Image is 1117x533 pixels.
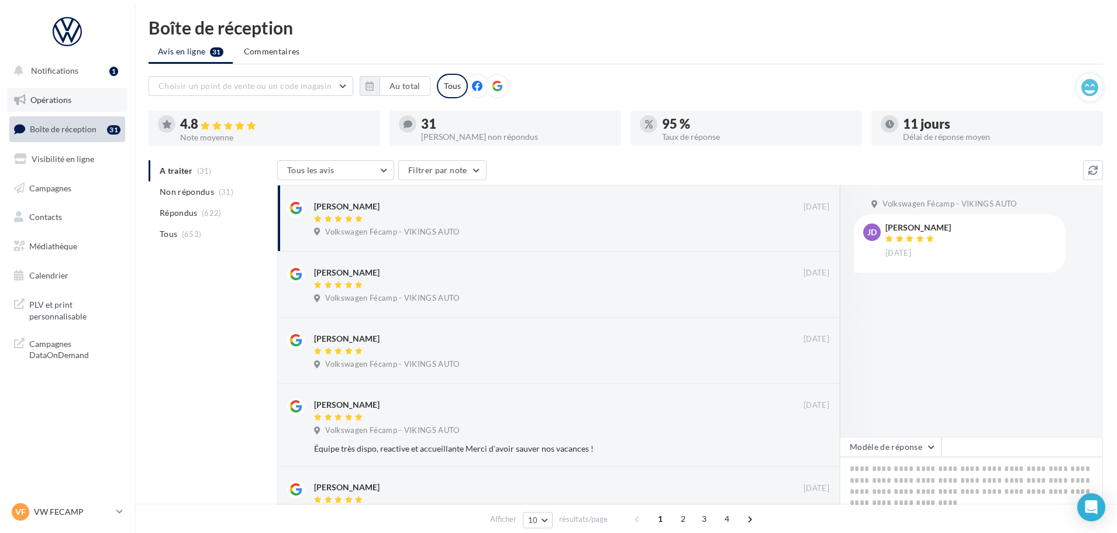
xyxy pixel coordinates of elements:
[421,133,612,141] div: [PERSON_NAME] non répondus
[325,293,459,304] span: Volkswagen Fécamp - VIKINGS AUTO
[662,118,853,130] div: 95 %
[109,67,118,76] div: 1
[314,399,380,411] div: [PERSON_NAME]
[314,201,380,212] div: [PERSON_NAME]
[29,336,120,361] span: Campagnes DataOnDemand
[180,133,371,142] div: Note moyenne
[490,514,516,525] span: Afficher
[804,400,829,411] span: [DATE]
[695,510,713,528] span: 3
[244,46,300,57] span: Commentaires
[437,74,468,98] div: Tous
[30,95,71,105] span: Opérations
[7,59,123,83] button: Notifications 1
[7,331,127,366] a: Campagnes DataOnDemand
[149,19,1103,36] div: Boîte de réception
[149,76,353,96] button: Choisir un point de vente ou un code magasin
[662,133,853,141] div: Taux de réponse
[325,425,459,436] span: Volkswagen Fécamp - VIKINGS AUTO
[314,333,380,345] div: [PERSON_NAME]
[885,248,911,259] span: [DATE]
[30,124,96,134] span: Boîte de réception
[180,118,371,131] div: 4.8
[7,176,127,201] a: Campagnes
[804,483,829,494] span: [DATE]
[885,223,951,232] div: [PERSON_NAME]
[158,81,332,91] span: Choisir un point de vente ou un code magasin
[7,263,127,288] a: Calendrier
[29,212,62,222] span: Contacts
[15,506,26,518] span: VF
[559,514,608,525] span: résultats/page
[528,515,538,525] span: 10
[314,482,380,493] div: [PERSON_NAME]
[360,76,430,96] button: Au total
[7,205,127,229] a: Contacts
[277,160,394,180] button: Tous les avis
[903,133,1094,141] div: Délai de réponse moyen
[674,510,692,528] span: 2
[107,125,120,135] div: 31
[219,187,233,197] span: (31)
[1077,493,1105,521] div: Open Intercom Messenger
[7,234,127,259] a: Médiathèque
[882,199,1016,209] span: Volkswagen Fécamp - VIKINGS AUTO
[903,118,1094,130] div: 11 jours
[380,76,430,96] button: Au total
[840,437,942,457] button: Modèle de réponse
[651,510,670,528] span: 1
[804,334,829,345] span: [DATE]
[160,228,177,240] span: Tous
[29,183,71,192] span: Campagnes
[7,147,127,171] a: Visibilité en ligne
[34,506,112,518] p: VW FECAMP
[160,186,214,198] span: Non répondus
[718,510,736,528] span: 4
[325,227,459,238] span: Volkswagen Fécamp - VIKINGS AUTO
[29,297,120,322] span: PLV et print personnalisable
[160,207,198,219] span: Répondus
[7,116,127,142] a: Boîte de réception31
[287,165,335,175] span: Tous les avis
[314,443,753,455] div: Équipe très dispo, reactive et accueillante Merci d'avoir sauver nos vacances !
[31,66,78,75] span: Notifications
[32,154,94,164] span: Visibilité en ligne
[804,202,829,212] span: [DATE]
[29,270,68,280] span: Calendrier
[29,241,77,251] span: Médiathèque
[7,292,127,326] a: PLV et print personnalisable
[7,88,127,112] a: Opérations
[325,359,459,370] span: Volkswagen Fécamp - VIKINGS AUTO
[804,268,829,278] span: [DATE]
[421,118,612,130] div: 31
[867,226,877,238] span: JD
[523,512,553,528] button: 10
[9,501,125,523] a: VF VW FECAMP
[182,229,202,239] span: (653)
[314,267,380,278] div: [PERSON_NAME]
[202,208,222,218] span: (622)
[398,160,487,180] button: Filtrer par note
